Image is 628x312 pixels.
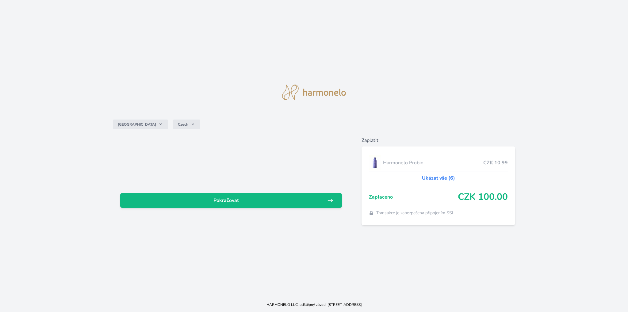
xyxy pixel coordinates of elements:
[173,120,200,129] button: Czech
[282,85,346,100] img: logo.svg
[422,174,455,182] a: Ukázat vše (6)
[369,155,381,170] img: CLEAN_PROBIO_se_stinem_x-lo.jpg
[376,210,454,216] span: Transakce je zabezpečena připojením SSL
[178,122,188,127] span: Czech
[362,137,515,144] h6: Zaplatit
[120,193,342,208] a: Pokračovat
[118,122,156,127] span: [GEOGRAPHIC_DATA]
[125,197,327,204] span: Pokračovat
[483,159,508,166] span: CZK 10.99
[369,193,458,201] span: Zaplaceno
[113,120,168,129] button: [GEOGRAPHIC_DATA]
[458,192,508,203] span: CZK 100.00
[383,159,483,166] span: Harmonelo Probio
